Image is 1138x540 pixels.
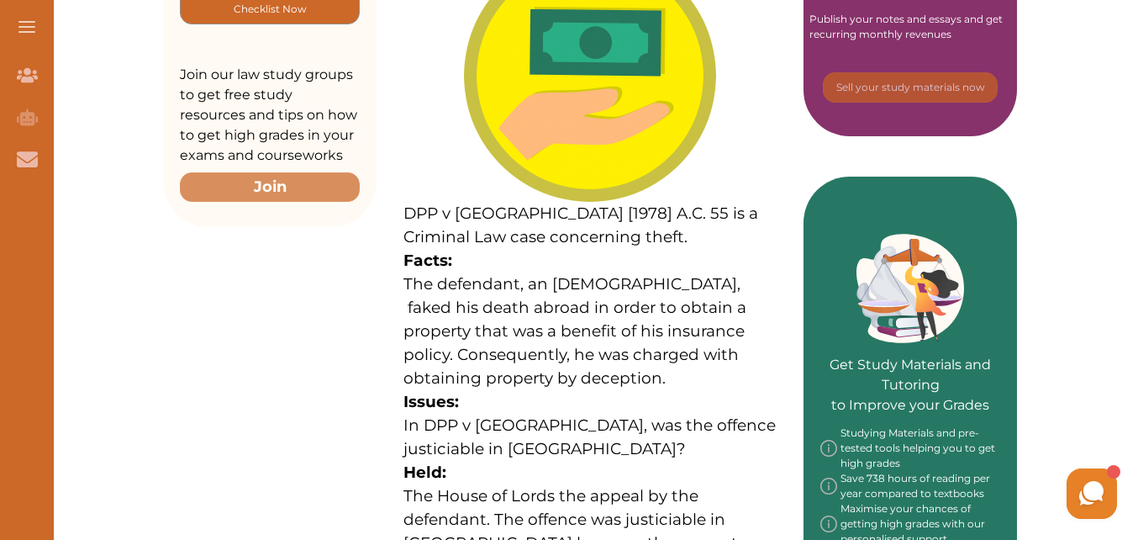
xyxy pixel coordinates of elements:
span: DPP v [GEOGRAPHIC_DATA] [1978] A.C. 55 is a Criminal Law case concerning theft. [403,204,758,246]
span: In DPP v [GEOGRAPHIC_DATA], was the offence justiciable in [GEOGRAPHIC_DATA]? [403,416,776,458]
img: info-img [820,426,837,471]
span: The defendant, an [DEMOGRAPHIC_DATA], faked his death abroad in order to obtain a property that w... [403,274,746,388]
strong: Held: [403,463,446,482]
strong: Facts: [403,251,452,270]
button: Join [180,172,360,202]
p: Get Study Materials and Tutoring to Improve your Grades [820,308,1000,416]
img: Green card image [856,234,964,343]
div: Publish your notes and essays and get recurring monthly revenues [809,12,1011,42]
strong: Issues: [403,392,459,411]
p: Join our law study groups to get free study resources and tips on how to get high grades in your ... [180,65,360,166]
button: [object Object] [823,72,998,103]
iframe: HelpCrunch [735,464,1121,523]
div: Studying Materials and pre-tested tools helping you to get high grades [820,426,1000,471]
p: Sell your study materials now [836,80,985,95]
